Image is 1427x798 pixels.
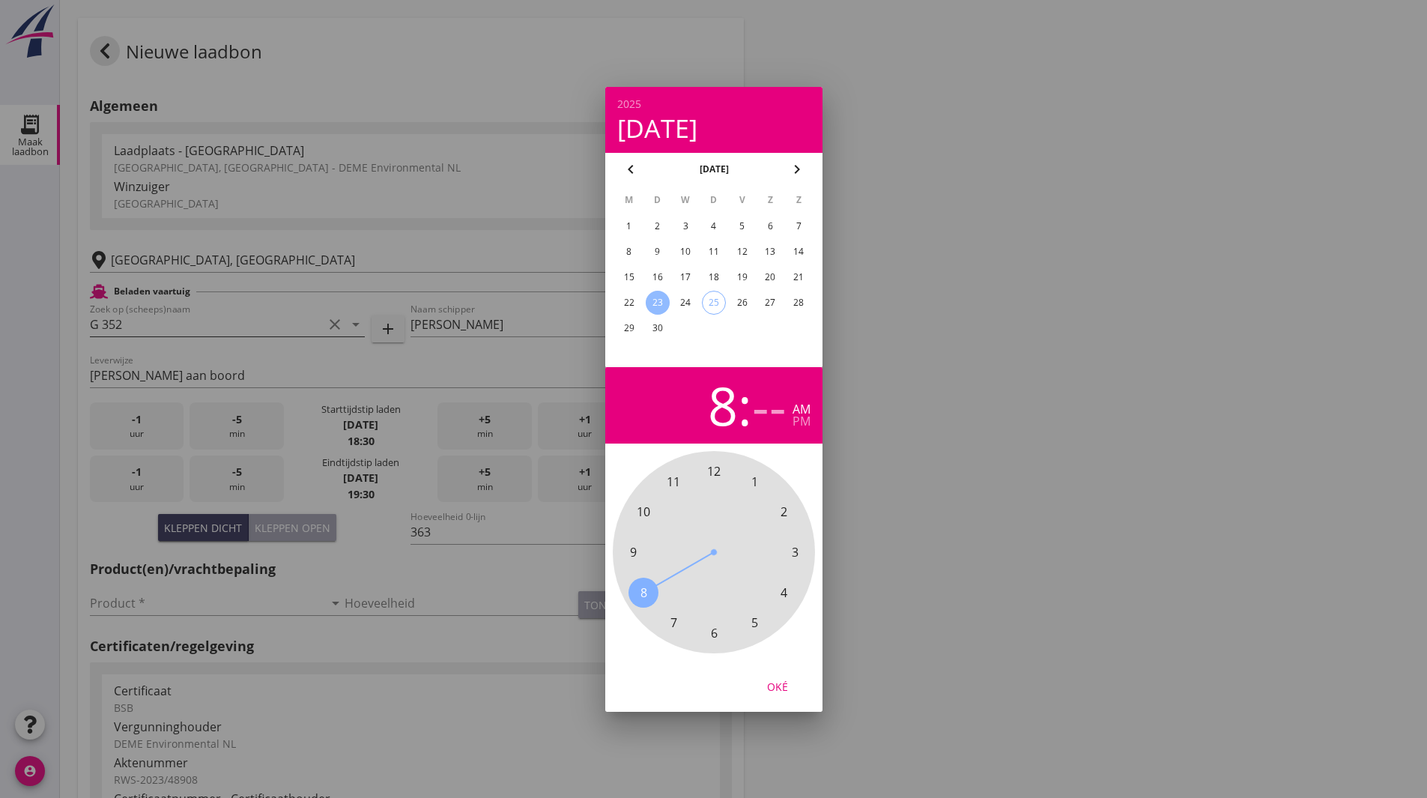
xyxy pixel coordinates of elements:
span: 11 [667,473,680,491]
span: 5 [751,613,757,631]
button: 11 [701,240,725,264]
span: 7 [670,613,676,631]
span: 9 [629,543,636,561]
button: 27 [758,291,782,315]
span: 8 [640,584,646,602]
button: 9 [645,240,669,264]
th: D [700,187,727,213]
button: 2 [645,214,669,238]
i: chevron_right [788,160,806,178]
span: 6 [710,624,717,642]
th: M [616,187,643,213]
span: 2 [781,503,787,521]
button: 17 [673,265,697,289]
button: 29 [616,316,640,340]
div: [DATE] [617,115,811,141]
span: 1 [751,473,757,491]
div: 8 [708,379,738,432]
button: 20 [758,265,782,289]
button: 4 [701,214,725,238]
button: 24 [673,291,697,315]
span: 10 [637,503,650,521]
button: 3 [673,214,697,238]
button: Oké [745,673,811,700]
button: 22 [616,291,640,315]
span: 4 [781,584,787,602]
button: 13 [758,240,782,264]
button: 25 [701,291,725,315]
div: pm [793,415,811,427]
button: 23 [645,291,669,315]
button: 8 [616,240,640,264]
div: 25 [702,291,724,314]
button: 15 [616,265,640,289]
th: Z [785,187,812,213]
div: Oké [757,678,799,694]
div: am [793,403,811,415]
button: 26 [730,291,754,315]
button: 6 [758,214,782,238]
button: 12 [730,240,754,264]
div: -- [752,379,787,432]
span: : [738,379,752,432]
button: 1 [616,214,640,238]
th: Z [757,187,784,213]
span: 12 [707,462,721,480]
th: V [728,187,755,213]
button: [DATE] [694,158,733,181]
button: 30 [645,316,669,340]
button: 7 [787,214,811,238]
button: 18 [701,265,725,289]
button: 21 [787,265,811,289]
i: chevron_left [622,160,640,178]
th: D [643,187,670,213]
button: 5 [730,214,754,238]
button: 14 [787,240,811,264]
button: 19 [730,265,754,289]
th: W [672,187,699,213]
button: 28 [787,291,811,315]
button: 10 [673,240,697,264]
span: 3 [791,543,798,561]
button: 16 [645,265,669,289]
div: 2025 [617,99,811,109]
